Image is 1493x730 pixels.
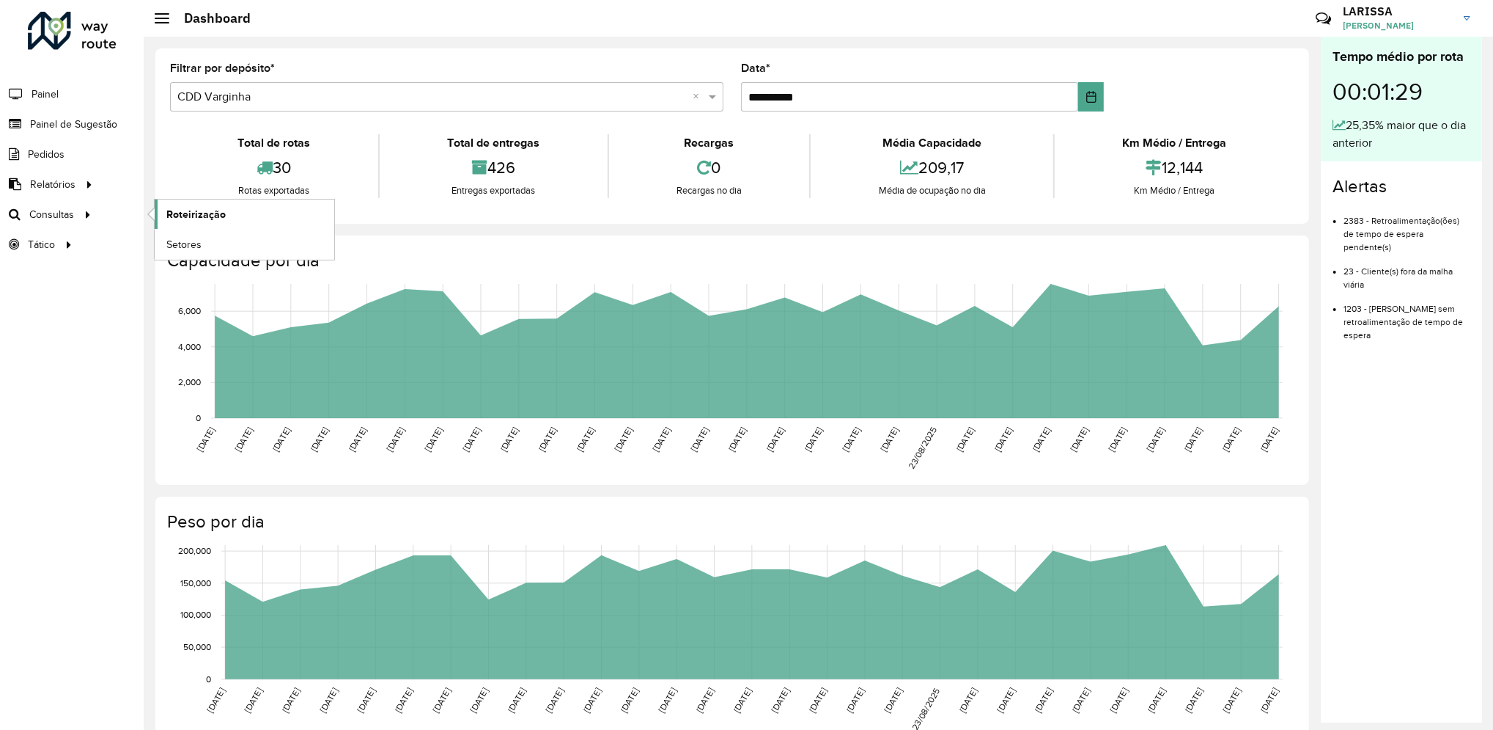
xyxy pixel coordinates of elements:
[995,687,1017,715] text: [DATE]
[1308,3,1339,34] a: Contato Rápido
[1058,152,1291,183] div: 12,144
[619,687,640,715] text: [DATE]
[1183,426,1204,453] text: [DATE]
[174,183,375,198] div: Rotas exportadas
[174,152,375,183] div: 30
[1058,134,1291,152] div: Km Médio / Entrega
[1220,426,1242,453] text: [DATE]
[613,152,806,183] div: 0
[347,426,368,453] text: [DATE]
[383,183,604,198] div: Entregas exportadas
[167,511,1294,533] h4: Peso por dia
[280,687,301,715] text: [DATE]
[814,152,1050,183] div: 209,17
[30,177,75,192] span: Relatórios
[178,306,201,315] text: 6,000
[178,546,211,555] text: 200,000
[28,237,55,252] span: Tático
[431,687,452,715] text: [DATE]
[169,10,251,26] h2: Dashboard
[955,426,976,453] text: [DATE]
[1069,426,1090,453] text: [DATE]
[205,687,226,715] text: [DATE]
[694,687,715,715] text: [DATE]
[206,674,211,684] text: 0
[195,426,216,453] text: [DATE]
[1332,67,1470,117] div: 00:01:29
[423,426,444,453] text: [DATE]
[879,426,900,453] text: [DATE]
[613,183,806,198] div: Recargas no dia
[393,687,414,715] text: [DATE]
[174,134,375,152] div: Total de rotas
[1332,47,1470,67] div: Tempo médio por rota
[1258,687,1280,715] text: [DATE]
[1071,687,1092,715] text: [DATE]
[693,88,705,106] span: Clear all
[1343,291,1470,342] li: 1203 - [PERSON_NAME] sem retroalimentação de tempo de espera
[1078,82,1104,112] button: Choose Date
[1343,19,1453,32] span: [PERSON_NAME]
[243,687,264,715] text: [DATE]
[1145,426,1166,453] text: [DATE]
[770,687,791,715] text: [DATE]
[383,134,604,152] div: Total de entregas
[506,687,527,715] text: [DATE]
[155,200,334,229] a: Roteirização
[689,426,710,453] text: [DATE]
[166,237,202,252] span: Setores
[741,59,770,77] label: Data
[992,426,1014,453] text: [DATE]
[814,134,1050,152] div: Média Capacidade
[1332,176,1470,197] h4: Alertas
[28,147,64,162] span: Pedidos
[309,426,330,453] text: [DATE]
[196,413,201,423] text: 0
[270,426,292,453] text: [DATE]
[385,426,406,453] text: [DATE]
[170,59,275,77] label: Filtrar por depósito
[807,687,828,715] text: [DATE]
[1343,203,1470,254] li: 2383 - Retroalimentação(ões) de tempo de espera pendente(s)
[657,687,678,715] text: [DATE]
[318,687,339,715] text: [DATE]
[1184,687,1205,715] text: [DATE]
[355,687,377,715] text: [DATE]
[180,610,211,620] text: 100,000
[1258,426,1280,453] text: [DATE]
[30,117,117,132] span: Painel de Sugestão
[183,642,211,651] text: 50,000
[1058,183,1291,198] div: Km Médio / Entrega
[958,687,979,715] text: [DATE]
[544,687,565,715] text: [DATE]
[29,207,74,222] span: Consultas
[1221,687,1242,715] text: [DATE]
[178,378,201,387] text: 2,000
[468,687,490,715] text: [DATE]
[498,426,520,453] text: [DATE]
[537,426,558,453] text: [DATE]
[166,207,226,222] span: Roteirização
[1033,687,1054,715] text: [DATE]
[233,426,254,453] text: [DATE]
[731,687,753,715] text: [DATE]
[180,578,211,588] text: 150,000
[764,426,786,453] text: [DATE]
[178,342,201,351] text: 4,000
[1108,687,1129,715] text: [DATE]
[1146,687,1167,715] text: [DATE]
[1332,117,1470,152] div: 25,35% maior que o dia anterior
[1107,426,1128,453] text: [DATE]
[383,152,604,183] div: 426
[581,687,602,715] text: [DATE]
[882,687,904,715] text: [DATE]
[613,426,634,453] text: [DATE]
[841,426,862,453] text: [DATE]
[845,687,866,715] text: [DATE]
[167,250,1294,271] h4: Capacidade por dia
[575,426,596,453] text: [DATE]
[32,87,59,102] span: Painel
[907,426,938,471] text: 23/08/2025
[726,426,748,453] text: [DATE]
[814,183,1050,198] div: Média de ocupação no dia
